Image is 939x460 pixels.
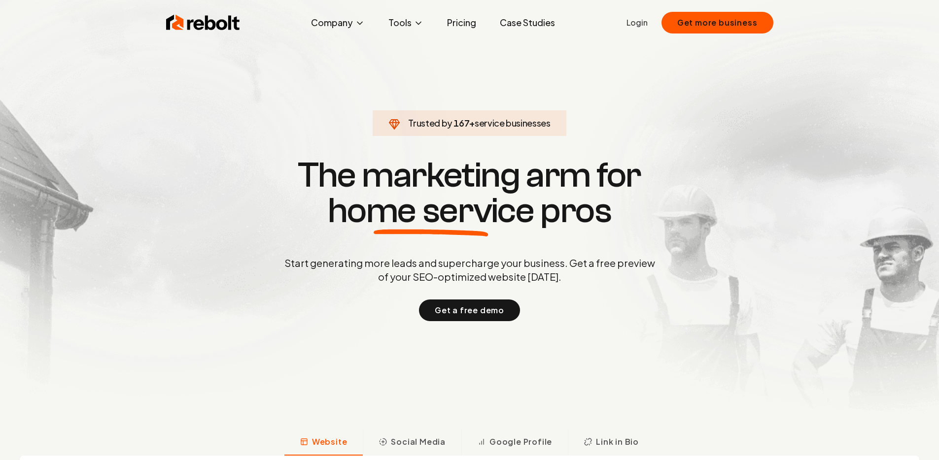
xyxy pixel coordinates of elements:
span: home service [328,193,534,229]
button: Tools [381,13,431,33]
span: Link in Bio [596,436,639,448]
button: Get more business [661,12,773,33]
button: Google Profile [461,430,568,456]
span: Social Media [391,436,446,448]
button: Get a free demo [419,299,520,321]
span: Trusted by [408,117,452,129]
p: Start generating more leads and supercharge your business. Get a free preview of your SEO-optimiz... [282,256,657,284]
button: Link in Bio [568,430,655,456]
a: Login [626,17,648,29]
button: Company [303,13,373,33]
a: Pricing [439,13,484,33]
img: Rebolt Logo [166,13,240,33]
h1: The marketing arm for pros [233,158,706,229]
span: service businesses [475,117,551,129]
span: Google Profile [489,436,552,448]
a: Case Studies [492,13,563,33]
span: + [469,117,475,129]
span: 167 [453,116,469,130]
button: Social Media [363,430,461,456]
button: Website [284,430,363,456]
span: Website [312,436,348,448]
